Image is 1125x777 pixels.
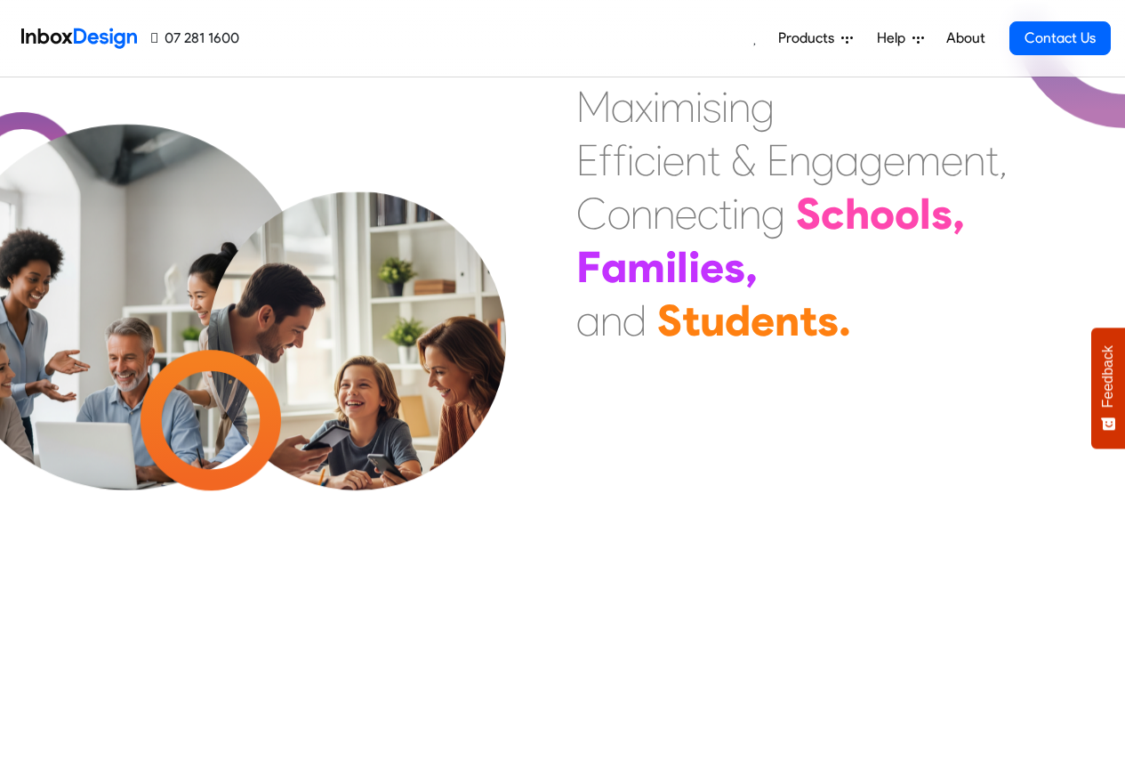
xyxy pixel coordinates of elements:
div: l [677,240,688,294]
div: , [745,240,758,294]
div: a [576,294,600,347]
div: n [963,134,985,187]
div: n [600,294,623,347]
div: m [627,240,665,294]
div: h [845,187,870,240]
div: a [601,240,627,294]
div: e [941,134,963,187]
div: n [685,134,707,187]
div: n [775,294,800,347]
div: c [634,134,655,187]
div: C [576,187,607,240]
span: Feedback [1100,345,1116,408]
div: f [599,134,613,187]
div: i [655,134,663,187]
div: i [627,134,634,187]
div: o [895,187,920,240]
div: n [653,187,675,240]
div: m [905,134,941,187]
div: m [660,80,695,134]
span: Products [778,28,841,49]
div: s [703,80,721,134]
a: About [941,20,990,56]
div: e [751,294,775,347]
div: t [985,134,999,187]
div: t [800,294,817,347]
div: i [695,80,703,134]
a: 07 281 1600 [151,28,239,49]
div: i [721,80,728,134]
div: d [725,294,751,347]
div: . [839,294,851,347]
div: i [688,240,700,294]
div: e [883,134,905,187]
div: i [732,187,739,240]
div: F [576,240,601,294]
div: x [635,80,653,134]
div: o [607,187,631,240]
div: e [663,134,685,187]
a: Contact Us [1009,21,1111,55]
div: c [697,187,719,240]
div: s [931,187,952,240]
div: n [739,187,761,240]
div: d [623,294,647,347]
div: g [811,134,835,187]
div: S [657,294,682,347]
div: l [920,187,931,240]
a: Help [870,20,931,56]
div: , [999,134,1008,187]
div: M [576,80,611,134]
div: o [870,187,895,240]
div: n [789,134,811,187]
div: S [796,187,821,240]
div: E [767,134,789,187]
div: Maximising Efficient & Engagement, Connecting Schools, Families, and Students. [576,80,1008,347]
div: E [576,134,599,187]
div: g [859,134,883,187]
div: g [761,187,785,240]
div: , [952,187,965,240]
div: a [835,134,859,187]
div: g [751,80,775,134]
div: i [665,240,677,294]
span: Help [877,28,912,49]
div: c [821,187,845,240]
div: i [653,80,660,134]
div: n [728,80,751,134]
button: Feedback - Show survey [1091,328,1125,449]
div: t [682,294,700,347]
div: e [675,187,697,240]
a: Products [771,20,860,56]
div: t [719,187,732,240]
div: & [731,134,756,187]
div: s [724,240,745,294]
div: a [611,80,635,134]
img: parents_with_child.png [171,191,543,564]
div: n [631,187,653,240]
div: f [613,134,627,187]
div: t [707,134,720,187]
div: s [817,294,839,347]
div: u [700,294,725,347]
div: e [700,240,724,294]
